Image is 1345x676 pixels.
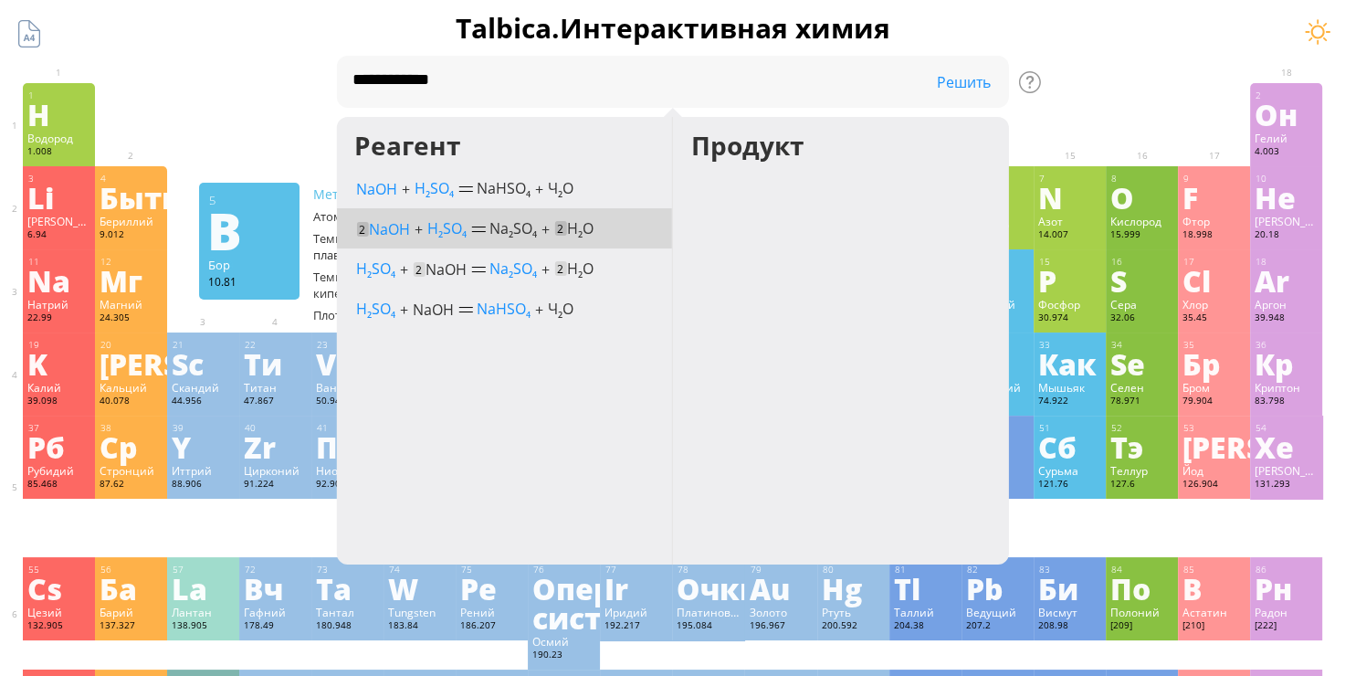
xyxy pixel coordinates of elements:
[28,173,90,185] div: 3
[605,564,667,576] div: 77
[100,564,163,576] div: 56
[1039,422,1101,434] div: 51
[749,605,786,619] ya-tr-span: Золото
[1255,380,1300,395] ya-tr-span: Криптон
[356,259,395,279] span: H SO
[677,567,761,609] ya-tr-span: Очки
[1255,131,1287,145] ya-tr-span: Гелий
[100,619,163,634] div: 137.327
[1038,395,1101,409] div: 74.922
[1182,380,1210,395] ya-tr-span: Бром
[1255,145,1318,160] div: 4.003
[477,299,531,319] span: NaHSO
[391,269,395,280] sub: 4
[1110,567,1151,609] ya-tr-span: По
[245,339,307,351] div: 22
[749,619,812,634] div: 196.967
[1110,214,1161,228] ya-tr-span: Кислород
[427,218,438,238] ya-tr-span: H
[1182,228,1245,243] div: 18.998
[172,619,235,634] div: 138.905
[1039,256,1101,268] div: 15
[691,128,804,164] ya-tr-span: Продукт
[100,380,147,395] ya-tr-span: Кальций
[426,259,467,280] span: NaOH
[27,605,62,619] ya-tr-span: Цезий
[604,619,667,634] div: 192.217
[244,380,277,395] ya-tr-span: Титан
[558,310,562,321] sub: 2
[1110,343,1145,385] ya-tr-span: Se
[209,192,290,208] div: 5
[1182,478,1245,492] div: 126.904
[1256,339,1318,351] div: 36
[1255,176,1296,218] ya-tr-span: Не
[316,605,354,619] ya-tr-span: Тантал
[1038,380,1085,395] ya-tr-span: Мышьяк
[244,567,283,609] ya-tr-span: Вч
[583,218,594,238] ya-tr-span: O
[1182,619,1245,634] div: [210]
[28,422,90,434] div: 37
[100,343,342,385] ya-tr-span: [PERSON_NAME]
[1039,173,1101,185] div: 7
[1255,93,1298,135] ya-tr-span: Он
[388,619,451,634] div: 183.84
[1038,463,1078,478] ya-tr-span: Сурьма
[1183,173,1245,185] div: 9
[1255,395,1318,409] div: 83.798
[356,293,653,321] div: + +
[244,619,307,634] div: 178.49
[604,605,647,619] ya-tr-span: Иридий
[173,339,235,351] div: 21
[1255,214,1340,228] ya-tr-span: [PERSON_NAME]
[894,605,934,619] ya-tr-span: Таллий
[1110,605,1160,619] ya-tr-span: Полоний
[1256,564,1318,576] div: 86
[100,605,133,619] ya-tr-span: Барий
[27,463,74,478] ya-tr-span: Рубидий
[443,218,462,238] ya-tr-span: SO
[244,426,276,468] ya-tr-span: Zr
[27,426,65,468] ya-tr-span: Рб
[1110,380,1144,395] ya-tr-span: Селен
[438,229,443,240] ya-tr-span: 2
[548,299,573,319] span: Ч О
[173,422,235,434] div: 39
[532,634,569,649] ya-tr-span: Осмий
[415,178,426,198] ya-tr-span: H
[100,214,153,228] ya-tr-span: Бериллий
[1110,176,1134,218] ya-tr-span: O
[100,339,163,351] div: 20
[1182,312,1245,326] div: 35.45
[317,564,379,576] div: 73
[460,619,523,634] div: 186.207
[1038,228,1101,243] div: 14.007
[100,478,163,492] div: 87.62
[1255,605,1287,619] ya-tr-span: Радон
[489,218,509,238] ya-tr-span: Na
[356,299,395,319] span: H SO
[172,426,191,468] ya-tr-span: Y
[28,564,90,576] div: 55
[1182,343,1221,385] ya-tr-span: Бр
[822,605,851,619] ya-tr-span: Ртуть
[1183,564,1245,576] div: 85
[1182,567,1203,609] ya-tr-span: В
[1182,214,1210,228] ya-tr-span: Фтор
[578,229,583,240] ya-tr-span: 2
[966,605,1016,619] ya-tr-span: Ведущий
[313,230,388,263] ya-tr-span: Температура плавления
[1255,478,1318,492] div: 131.293
[1255,228,1318,243] div: 20.18
[749,567,789,609] ya-tr-span: Au
[1039,564,1101,576] div: 83
[100,173,163,185] div: 4
[354,128,460,164] ya-tr-span: Реагент
[1038,259,1056,301] ya-tr-span: P
[356,253,653,280] div: + +
[1038,426,1077,468] ya-tr-span: Сб
[822,567,862,609] ya-tr-span: Hg
[100,259,142,301] ya-tr-span: Мг
[460,567,497,609] ya-tr-span: Ре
